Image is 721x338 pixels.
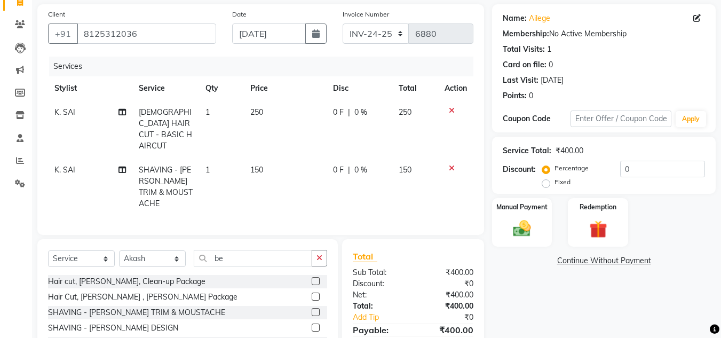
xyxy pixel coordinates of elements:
[554,163,589,173] label: Percentage
[348,164,350,176] span: |
[345,278,413,289] div: Discount:
[199,76,244,100] th: Qty
[48,323,178,334] div: SHAVING - [PERSON_NAME] DESIGN
[503,75,538,86] div: Last Visit:
[549,59,553,70] div: 0
[496,202,548,212] label: Manual Payment
[580,202,616,212] label: Redemption
[343,10,389,19] label: Invoice Number
[205,107,210,117] span: 1
[353,251,377,262] span: Total
[547,44,551,55] div: 1
[345,312,424,323] a: Add Tip
[399,165,411,175] span: 150
[503,164,536,175] div: Discount:
[503,59,546,70] div: Card on file:
[494,255,714,266] a: Continue Without Payment
[413,301,481,312] div: ₹400.00
[503,113,570,124] div: Coupon Code
[345,301,413,312] div: Total:
[399,107,411,117] span: 250
[529,13,550,24] a: Ailege
[425,312,482,323] div: ₹0
[438,76,473,100] th: Action
[327,76,392,100] th: Disc
[48,10,65,19] label: Client
[413,278,481,289] div: ₹0
[54,107,75,117] span: K. SAI
[345,289,413,301] div: Net:
[503,90,527,101] div: Points:
[413,267,481,278] div: ₹400.00
[392,76,439,100] th: Total
[345,267,413,278] div: Sub Total:
[413,289,481,301] div: ₹400.00
[676,111,706,127] button: Apply
[49,57,481,76] div: Services
[503,13,527,24] div: Name:
[571,111,671,127] input: Enter Offer / Coupon Code
[554,177,571,187] label: Fixed
[250,165,263,175] span: 150
[139,165,193,208] span: SHAVING - [PERSON_NAME] TRIM & MOUSTACHE
[529,90,533,101] div: 0
[205,165,210,175] span: 1
[413,324,481,336] div: ₹400.00
[194,250,312,266] input: Search or Scan
[48,307,225,318] div: SHAVING - [PERSON_NAME] TRIM & MOUSTACHE
[132,76,200,100] th: Service
[333,164,344,176] span: 0 F
[345,324,413,336] div: Payable:
[348,107,350,118] span: |
[333,107,344,118] span: 0 F
[354,164,367,176] span: 0 %
[77,23,216,44] input: Search by Name/Mobile/Email/Code
[508,218,536,239] img: _cash.svg
[48,76,132,100] th: Stylist
[503,28,549,40] div: Membership:
[503,145,551,156] div: Service Total:
[48,292,237,303] div: Hair Cut, [PERSON_NAME] , [PERSON_NAME] Package
[54,165,75,175] span: K. SAI
[503,28,705,40] div: No Active Membership
[232,10,247,19] label: Date
[354,107,367,118] span: 0 %
[244,76,327,100] th: Price
[48,23,78,44] button: +91
[556,145,583,156] div: ₹400.00
[48,276,205,287] div: Hair cut, [PERSON_NAME], Clean-up Package
[250,107,263,117] span: 250
[503,44,545,55] div: Total Visits:
[584,218,613,240] img: _gift.svg
[139,107,192,151] span: [DEMOGRAPHIC_DATA] HAIR CUT - BASIC HAIRCUT
[541,75,564,86] div: [DATE]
